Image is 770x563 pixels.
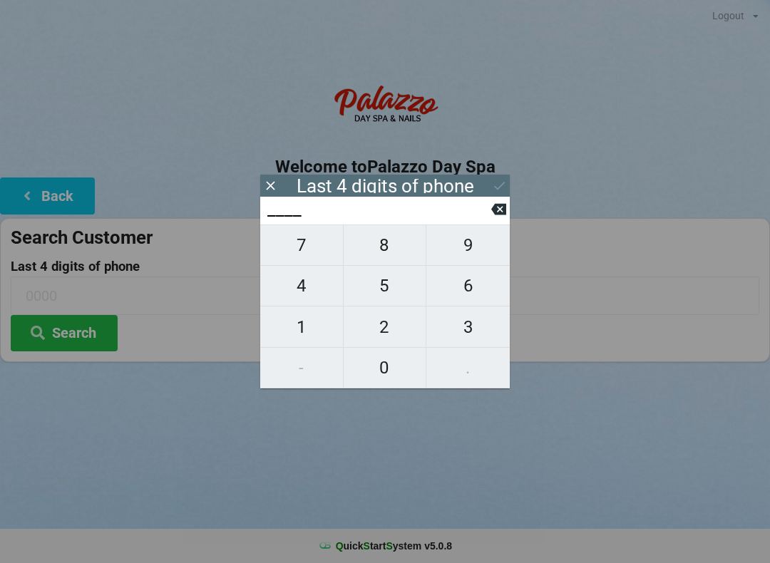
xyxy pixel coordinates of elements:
span: 7 [260,230,343,260]
button: 0 [344,348,427,388]
span: 2 [344,312,426,342]
span: 5 [344,271,426,301]
button: 2 [344,306,427,347]
span: 6 [426,271,510,301]
button: 5 [344,266,427,306]
button: 6 [426,266,510,306]
span: 9 [426,230,510,260]
span: 8 [344,230,426,260]
button: 1 [260,306,344,347]
button: 9 [426,224,510,266]
button: 7 [260,224,344,266]
span: 0 [344,353,426,383]
button: 8 [344,224,427,266]
span: 3 [426,312,510,342]
span: 1 [260,312,343,342]
div: Last 4 digits of phone [297,179,474,193]
span: 4 [260,271,343,301]
button: 3 [426,306,510,347]
button: 4 [260,266,344,306]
